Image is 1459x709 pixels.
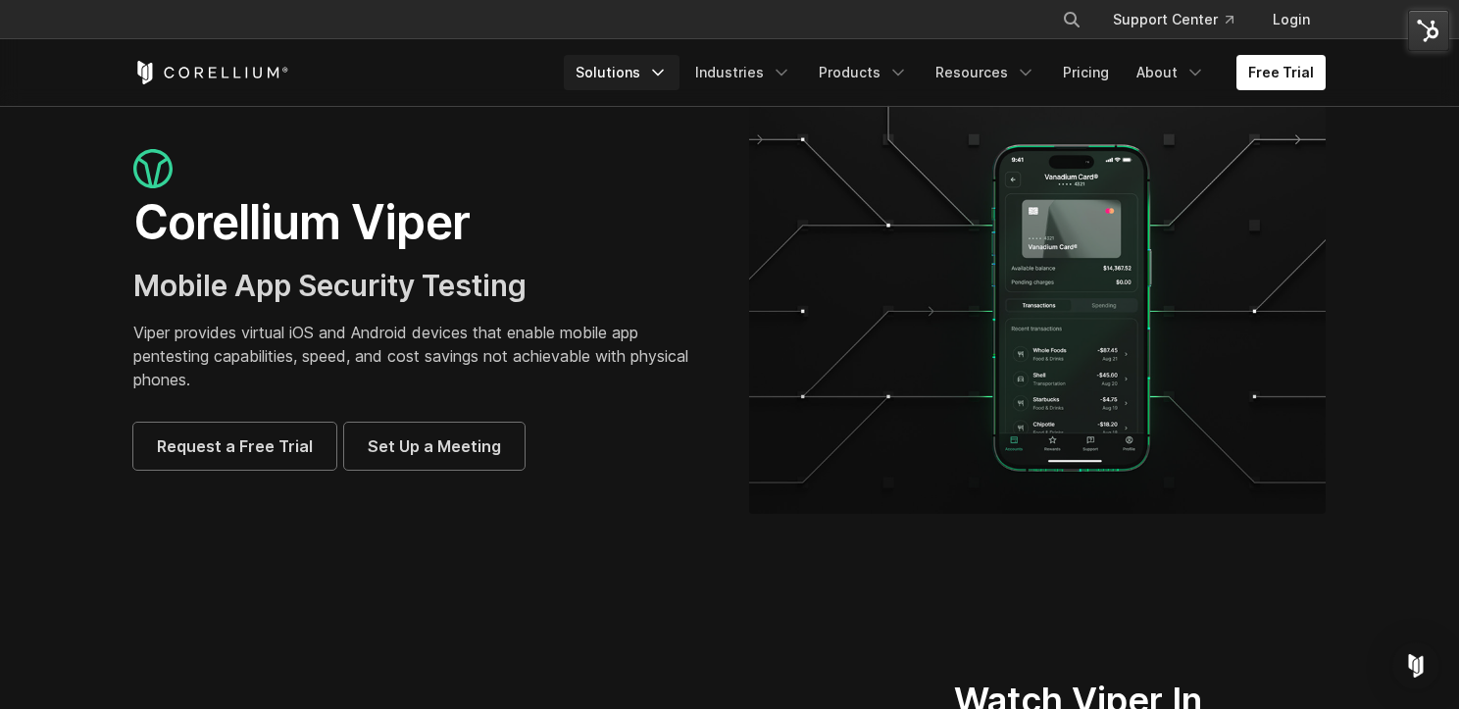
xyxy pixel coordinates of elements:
p: Viper provides virtual iOS and Android devices that enable mobile app pentesting capabilities, sp... [133,321,710,391]
span: Set Up a Meeting [368,434,501,458]
span: Request a Free Trial [157,434,313,458]
img: HubSpot Tools Menu Toggle [1408,10,1449,51]
a: Corellium Home [133,61,289,84]
a: About [1125,55,1217,90]
img: viper_hero [749,105,1326,514]
button: Search [1054,2,1089,37]
a: Pricing [1051,55,1121,90]
h1: Corellium Viper [133,193,710,252]
a: Industries [683,55,803,90]
a: Free Trial [1236,55,1326,90]
span: Mobile App Security Testing [133,268,527,303]
a: Support Center [1097,2,1249,37]
a: Solutions [564,55,679,90]
img: viper_icon_large [133,149,173,189]
div: Open Intercom Messenger [1392,642,1439,689]
a: Login [1257,2,1326,37]
div: Navigation Menu [1038,2,1326,37]
a: Request a Free Trial [133,423,336,470]
a: Set Up a Meeting [344,423,525,470]
div: Navigation Menu [564,55,1326,90]
a: Resources [924,55,1047,90]
a: Products [807,55,920,90]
